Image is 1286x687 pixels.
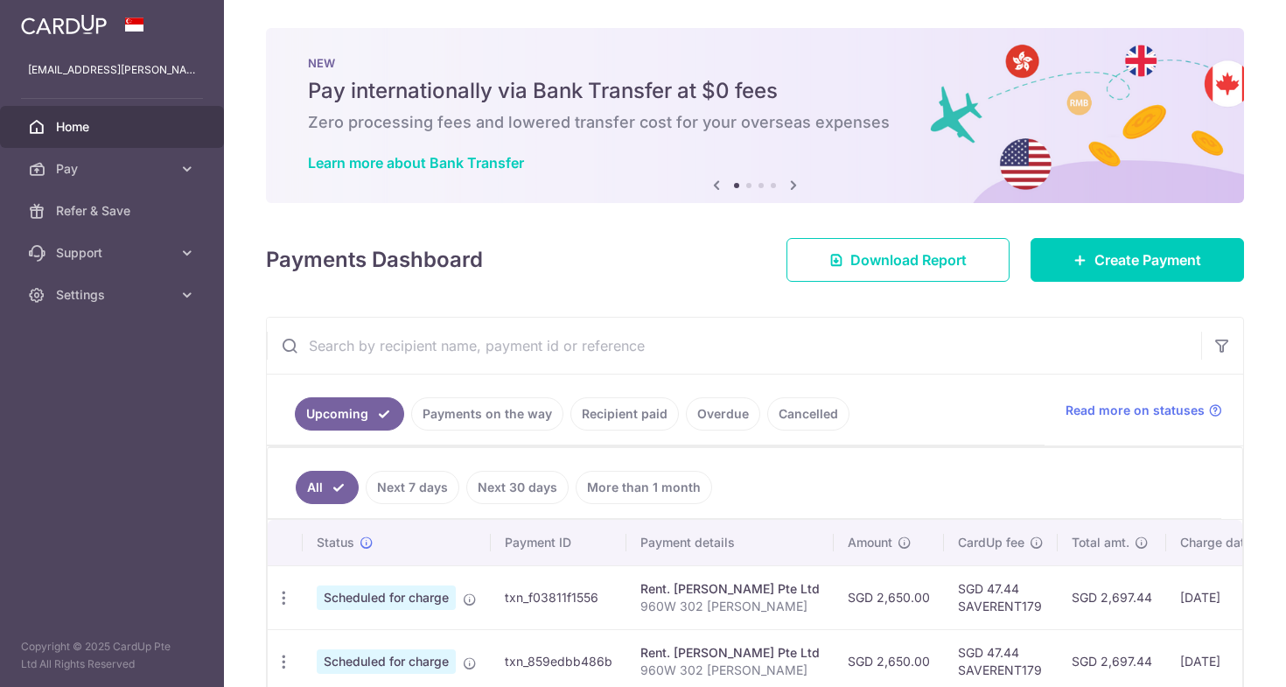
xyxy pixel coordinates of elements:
[1031,238,1244,282] a: Create Payment
[640,662,820,679] p: 960W 302 [PERSON_NAME]
[834,565,944,629] td: SGD 2,650.00
[1058,565,1166,629] td: SGD 2,697.44
[266,28,1244,203] img: Bank transfer banner
[1066,402,1205,419] span: Read more on statuses
[944,565,1058,629] td: SGD 47.44 SAVERENT179
[317,649,456,674] span: Scheduled for charge
[850,249,967,270] span: Download Report
[1094,249,1201,270] span: Create Payment
[1166,565,1285,629] td: [DATE]
[491,565,626,629] td: txn_f03811f1556
[56,286,171,304] span: Settings
[308,77,1202,105] h5: Pay internationally via Bank Transfer at $0 fees
[1066,402,1222,419] a: Read more on statuses
[317,534,354,551] span: Status
[56,244,171,262] span: Support
[308,56,1202,70] p: NEW
[958,534,1024,551] span: CardUp fee
[686,397,760,431] a: Overdue
[56,118,171,136] span: Home
[28,61,196,79] p: [EMAIL_ADDRESS][PERSON_NAME][DOMAIN_NAME]
[640,644,820,662] div: Rent. [PERSON_NAME] Pte Ltd
[267,318,1201,374] input: Search by recipient name, payment id or reference
[640,598,820,615] p: 960W 302 [PERSON_NAME]
[266,244,483,276] h4: Payments Dashboard
[295,397,404,431] a: Upcoming
[21,14,107,35] img: CardUp
[786,238,1010,282] a: Download Report
[308,154,524,172] a: Learn more about Bank Transfer
[576,471,712,504] a: More than 1 month
[317,585,456,610] span: Scheduled for charge
[466,471,569,504] a: Next 30 days
[626,520,834,565] th: Payment details
[411,397,563,431] a: Payments on the way
[570,397,679,431] a: Recipient paid
[366,471,459,504] a: Next 7 days
[296,471,359,504] a: All
[491,520,626,565] th: Payment ID
[1180,534,1252,551] span: Charge date
[308,112,1202,133] h6: Zero processing fees and lowered transfer cost for your overseas expenses
[56,160,171,178] span: Pay
[848,534,892,551] span: Amount
[640,580,820,598] div: Rent. [PERSON_NAME] Pte Ltd
[767,397,849,431] a: Cancelled
[1072,534,1129,551] span: Total amt.
[56,202,171,220] span: Refer & Save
